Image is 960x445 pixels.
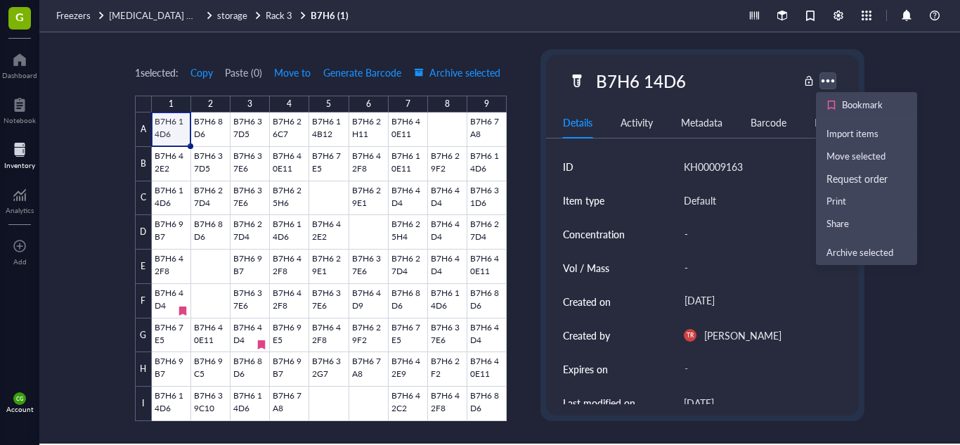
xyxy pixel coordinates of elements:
div: Default [684,192,716,209]
a: Notebook [4,93,36,124]
div: Archive selected [826,246,893,259]
div: Import items [826,127,878,140]
div: C [135,181,152,216]
div: Metadata [681,115,722,130]
div: F [135,284,152,318]
div: I [135,387,152,421]
a: Inventory [4,138,35,169]
button: Archive selected [413,61,501,84]
div: Activity [621,115,653,130]
div: [PERSON_NAME] [704,327,781,344]
span: [MEDICAL_DATA] Galileo [109,8,214,22]
a: Dashboard [2,49,37,79]
div: 1 selected: [135,65,179,80]
div: Dashboard [2,71,37,79]
div: Account [6,405,34,413]
a: B7H6 (1) [311,9,351,22]
button: Generate Barcode [323,61,402,84]
div: Share [826,217,849,230]
div: Created on [563,294,611,309]
div: Expires on [563,361,608,377]
div: KH00009163 [684,158,743,175]
a: Freezers [56,9,106,22]
button: Move to [273,61,311,84]
span: TR [687,332,694,339]
div: Move selected [826,150,886,162]
div: 3 [247,96,252,112]
div: Analytics [6,206,34,214]
div: - [678,253,836,283]
span: Move to [274,67,311,78]
div: Bookmark [842,98,883,111]
div: Details [563,115,592,130]
a: [MEDICAL_DATA] Galileo [109,9,214,22]
div: Files [815,115,833,130]
div: Inventory [4,161,35,169]
div: 8 [445,96,450,112]
div: Print [826,195,846,207]
div: Barcode [751,115,786,130]
button: Paste (0) [225,61,262,84]
div: G [135,318,152,353]
div: 9 [484,96,489,112]
div: 6 [366,96,371,112]
span: Generate Barcode [323,67,401,78]
a: storageRack 3 [217,9,308,22]
div: D [135,215,152,250]
div: [DATE] [684,394,714,411]
div: B [135,147,152,181]
div: 2 [208,96,213,112]
div: Item type [563,193,604,208]
span: Request order [826,171,907,186]
div: A [135,112,152,147]
div: [DATE] [678,289,836,314]
a: Analytics [6,183,34,214]
div: Vol / Mass [563,260,609,276]
div: 5 [326,96,331,112]
span: Archive selected [414,67,500,78]
span: CG [16,396,23,402]
div: Last modified on [563,395,635,411]
div: B7H6 14D6 [590,66,692,96]
button: Copy [190,61,214,84]
span: G [15,8,24,25]
div: 1 [169,96,174,112]
div: E [135,250,152,284]
div: Add [13,257,27,266]
span: storage [217,8,247,22]
div: ID [563,159,573,174]
div: 7 [406,96,410,112]
div: Created by [563,328,610,343]
span: Copy [190,67,213,78]
div: - [678,356,836,382]
div: Notebook [4,116,36,124]
div: 4 [287,96,292,112]
span: Rack 3 [266,8,292,22]
span: Freezers [56,8,91,22]
div: H [135,352,152,387]
div: - [678,219,836,249]
div: Concentration [563,226,625,242]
